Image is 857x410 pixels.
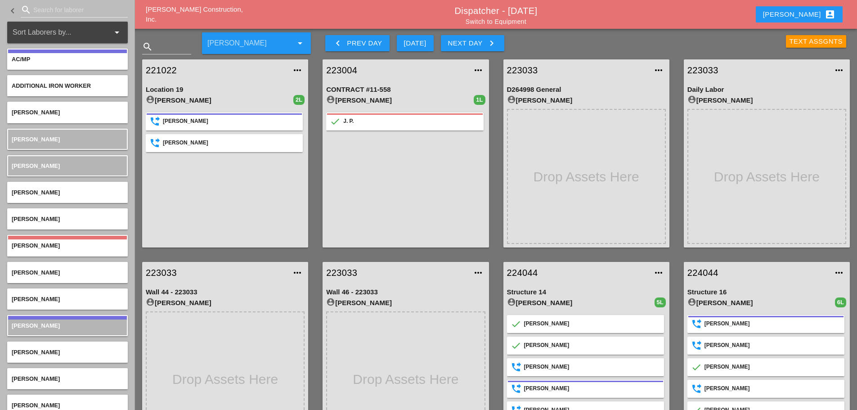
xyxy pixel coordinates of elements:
i: more_horiz [292,65,303,76]
div: Daily Labor [687,85,846,95]
div: [PERSON_NAME] [524,341,660,350]
i: more_horiz [473,65,484,76]
div: [PERSON_NAME] [507,95,666,106]
a: 224044 [507,266,648,279]
i: account_circle [146,297,155,306]
div: [PERSON_NAME] [687,297,835,308]
a: [PERSON_NAME] Construction, Inc. [146,5,243,23]
span: [PERSON_NAME] [12,349,60,356]
i: keyboard_arrow_left [332,38,343,49]
span: [PERSON_NAME] [12,242,60,249]
div: [PERSON_NAME] [763,9,835,20]
button: Prev Day [325,35,389,51]
i: Confirmed [692,363,701,372]
div: 5L [655,297,666,307]
i: account_box [825,9,835,20]
i: search [142,41,153,52]
i: SendSuccess [150,117,159,126]
button: Text Assgnts [786,35,847,48]
span: [PERSON_NAME] [12,269,60,276]
i: SendSuccess [150,139,159,148]
div: J. P. [343,117,479,126]
div: [PERSON_NAME] [326,95,474,106]
a: 221022 [146,63,287,77]
div: Structure 16 [687,287,846,297]
a: 223033 [687,63,828,77]
i: Confirmed [331,117,340,126]
i: account_circle [326,297,335,306]
i: SendSuccess [692,320,701,329]
i: SendSuccess [512,384,520,393]
div: [PERSON_NAME] [163,117,298,126]
div: [PERSON_NAME] [687,95,846,106]
i: more_horiz [653,65,664,76]
div: [PERSON_NAME] [704,320,840,329]
div: [PERSON_NAME] [163,139,298,148]
div: [PERSON_NAME] [704,341,840,350]
i: arrow_drop_down [295,38,305,49]
div: [PERSON_NAME] [704,384,840,393]
div: Wall 46 - 223033 [326,287,485,297]
a: Dispatcher - [DATE] [455,6,538,16]
div: [PERSON_NAME] [524,384,660,393]
i: account_circle [687,297,696,306]
i: account_circle [146,95,155,104]
button: [DATE] [397,35,434,51]
i: account_circle [326,95,335,104]
div: [PERSON_NAME] [524,363,660,372]
i: account_circle [507,297,516,306]
button: [PERSON_NAME] [756,6,843,23]
i: Confirmed [512,341,520,350]
div: [PERSON_NAME] [704,363,840,372]
div: D264998 General [507,85,666,95]
div: [DATE] [404,38,426,49]
i: arrow_drop_down [112,27,122,38]
a: 223004 [326,63,467,77]
div: [PERSON_NAME] [507,297,655,308]
div: Prev Day [332,38,382,49]
i: SendSuccess [692,384,701,393]
span: [PERSON_NAME] [12,322,60,329]
i: more_horiz [653,267,664,278]
div: [PERSON_NAME] [146,297,305,308]
i: SendSuccess [512,363,520,372]
a: Switch to Equipment [466,18,526,25]
div: Structure 14 [507,287,666,297]
i: more_horiz [834,65,844,76]
div: [PERSON_NAME] [146,95,293,106]
i: more_horiz [292,267,303,278]
span: [PERSON_NAME] [12,402,60,409]
span: Additional Iron Worker [12,82,91,89]
div: [PERSON_NAME] [326,297,485,308]
div: Location 19 [146,85,305,95]
span: [PERSON_NAME] [12,189,60,196]
div: 1L [474,95,485,105]
i: account_circle [507,95,516,104]
div: CONTRACT #11-558 [326,85,485,95]
a: 223033 [146,266,287,279]
button: Next Day [441,35,504,51]
a: 223033 [507,63,648,77]
a: 224044 [687,266,828,279]
span: [PERSON_NAME] [12,296,60,302]
i: keyboard_arrow_right [486,38,497,49]
div: 6L [835,297,846,307]
i: search [21,5,31,15]
div: 2L [293,95,305,105]
div: Text Assgnts [790,36,843,47]
span: [PERSON_NAME] [12,109,60,116]
span: [PERSON_NAME] [12,216,60,222]
i: Confirmed [512,320,520,329]
i: keyboard_arrow_left [7,5,18,16]
i: more_horiz [834,267,844,278]
span: [PERSON_NAME] [12,162,60,169]
span: [PERSON_NAME] [12,136,60,143]
div: Next Day [448,38,497,49]
span: [PERSON_NAME] [12,375,60,382]
input: Search for laborer [33,3,115,17]
div: Wall 44 - 223033 [146,287,305,297]
a: 223033 [326,266,467,279]
i: account_circle [687,95,696,104]
span: AC/MP [12,56,30,63]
